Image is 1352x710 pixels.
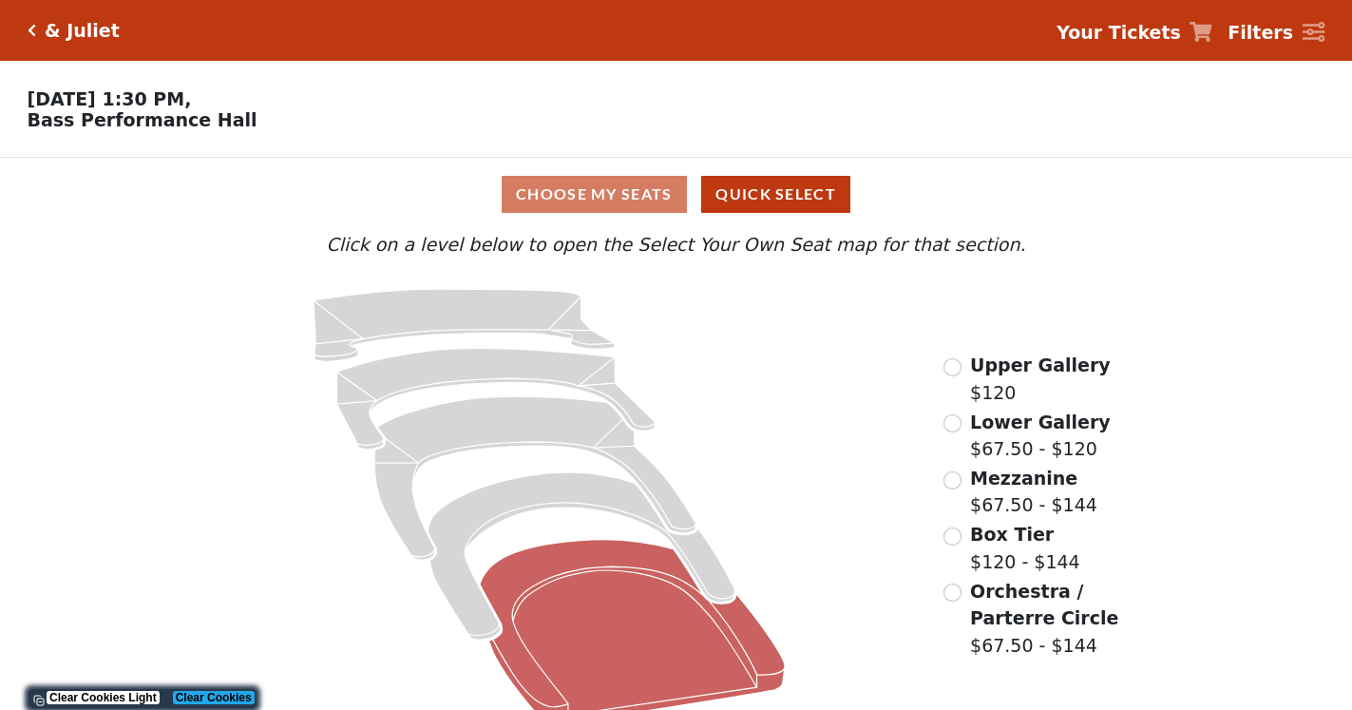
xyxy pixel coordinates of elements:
[701,176,850,213] button: Quick Select
[970,524,1054,545] span: Box Tier
[28,24,36,37] a: Click here to go back to filters
[970,578,1170,660] label: $67.50 - $144
[970,521,1080,575] label: $120 - $144
[970,355,1111,375] span: Upper Gallery
[970,468,1077,489] span: Mezzanine
[970,352,1111,406] label: $120
[1228,22,1293,43] strong: Filters
[1057,22,1181,43] strong: Your Tickets
[970,465,1097,519] label: $67.50 - $144
[337,349,656,450] path: Lower Gallery - Seats Available: 63
[1057,19,1212,47] a: Your Tickets
[182,231,1170,259] p: Click on a level below to open the Select Your Own Seat map for that section.
[45,20,120,42] h5: & Juliet
[314,289,615,361] path: Upper Gallery - Seats Available: 302
[970,412,1111,432] span: Lower Gallery
[970,581,1118,629] span: Orchestra / Parterre Circle
[1228,19,1324,47] a: Filters
[970,409,1111,463] label: $67.50 - $120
